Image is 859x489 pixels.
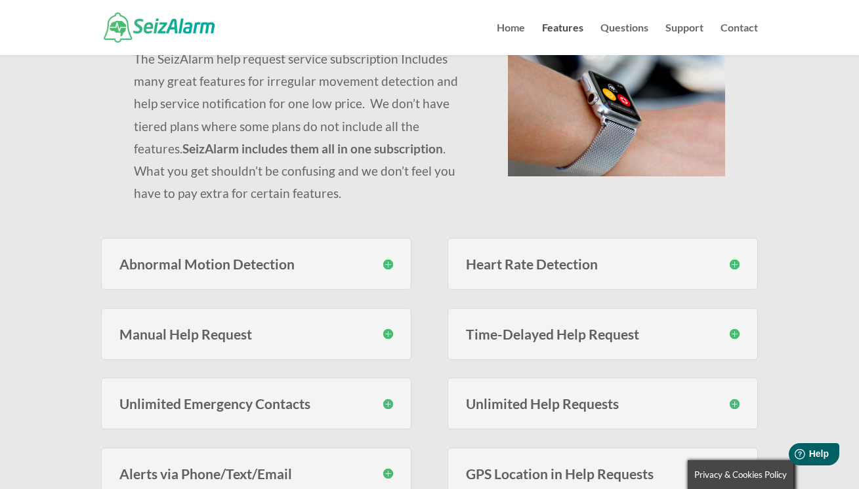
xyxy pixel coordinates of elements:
[497,23,525,55] a: Home
[119,467,393,480] h3: Alerts via Phone/Text/Email
[508,43,725,176] img: seizalarm-on-wrist
[119,397,393,410] h3: Unlimited Emergency Contacts
[104,12,215,42] img: SeizAlarm
[665,23,703,55] a: Support
[119,327,393,341] h3: Manual Help Request
[466,257,740,271] h3: Heart Rate Detection
[721,23,758,55] a: Contact
[466,467,740,480] h3: GPS Location in Help Requests
[694,469,787,480] span: Privacy & Cookies Policy
[542,23,583,55] a: Features
[600,23,648,55] a: Questions
[134,48,476,205] p: The SeizAlarm help request service subscription Includes many great features for irregular moveme...
[119,257,393,271] h3: Abnormal Motion Detection
[466,327,740,341] h3: Time-Delayed Help Request
[742,438,845,475] iframe: Help widget launcher
[466,397,740,410] h3: Unlimited Help Requests
[182,141,443,156] strong: SeizAlarm includes them all in one subscription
